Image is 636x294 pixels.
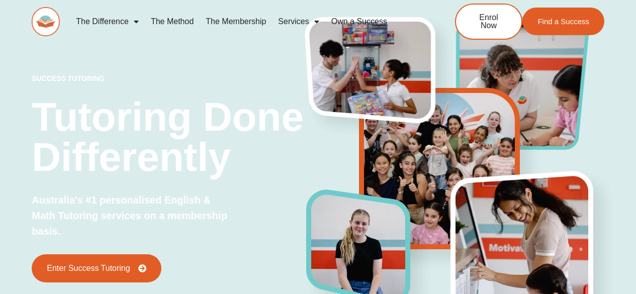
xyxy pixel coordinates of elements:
a: Services [272,10,325,33]
a: The Membership [200,10,272,33]
span: Enter Success Tutoring [47,264,130,272]
iframe: Chat Widget [586,246,636,294]
a: Own a Success [325,10,393,33]
span: Find a Success [537,18,589,25]
h2: Tutoring Done Differently [32,97,306,177]
p: Australia's #1 personalised English & Math Tutoring services on a membership basis. [32,192,232,239]
a: The Difference [70,10,145,33]
a: Enter Success Tutoring [32,254,161,282]
a: Find a Success [522,8,604,35]
a: The Method [145,10,200,33]
nav: Menu [70,10,422,33]
p: success tutoring [32,75,306,82]
a: Enrol Now [455,4,522,40]
span: Enrol Now [471,14,506,30]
